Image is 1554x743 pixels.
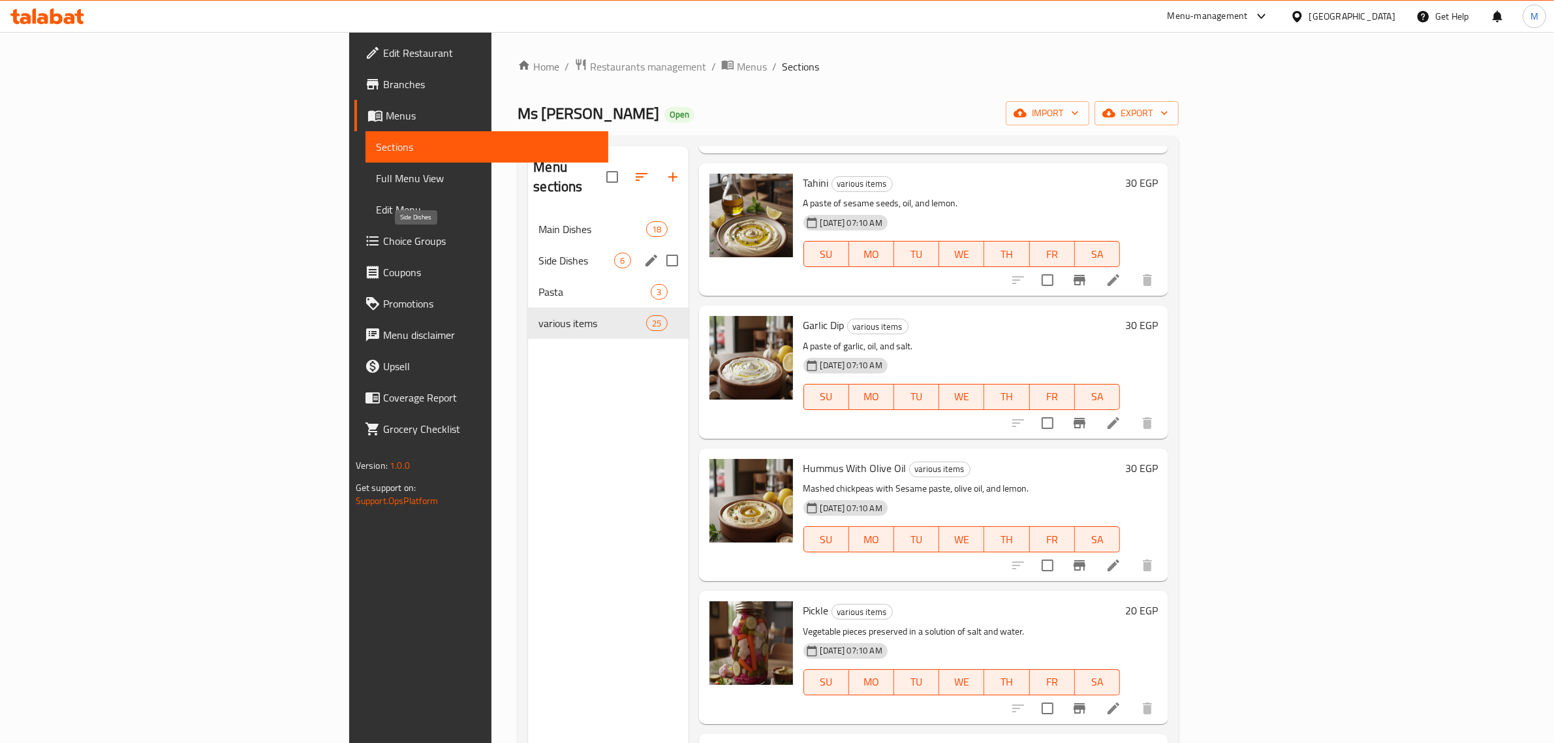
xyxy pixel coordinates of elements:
span: 25 [647,317,666,330]
p: A paste of sesame seeds, oil, and lemon. [803,195,1121,212]
button: SU [803,384,849,410]
h6: 30 EGP [1125,174,1158,192]
div: various items [847,319,909,334]
span: WE [944,672,979,691]
span: Upsell [383,358,598,374]
h6: 20 EGP [1125,601,1158,620]
h6: 30 EGP [1125,316,1158,334]
span: [DATE] 07:10 AM [815,217,888,229]
li: / [711,59,716,74]
span: 3 [651,286,666,298]
span: TU [899,245,934,264]
span: Coverage Report [383,390,598,405]
button: FR [1030,669,1075,695]
span: 18 [647,223,666,236]
span: SU [809,672,844,691]
button: delete [1132,550,1163,581]
button: SU [803,669,849,695]
a: Coupons [354,257,609,288]
a: Menus [721,58,767,75]
a: Branches [354,69,609,100]
img: Tahini [709,174,793,257]
span: TU [899,672,934,691]
span: FR [1035,245,1070,264]
a: Edit menu item [1106,272,1121,288]
img: Garlic Dip [709,316,793,400]
span: Edit Menu [376,202,598,217]
button: WE [939,526,984,552]
button: Branch-specific-item [1064,550,1095,581]
a: Support.OpsPlatform [356,492,439,509]
span: Choice Groups [383,233,598,249]
span: [DATE] 07:10 AM [815,502,888,514]
button: edit [642,251,661,270]
div: Main Dishes [538,221,646,237]
span: Restaurants management [590,59,706,74]
span: export [1105,105,1168,121]
span: Menus [386,108,598,123]
span: Select to update [1034,552,1061,579]
img: Pickle [709,601,793,685]
span: Side Dishes [538,253,614,268]
span: Sort sections [626,161,657,193]
button: delete [1132,264,1163,296]
span: SU [809,387,844,406]
button: Add section [657,161,689,193]
span: import [1016,105,1079,121]
a: Edit Restaurant [354,37,609,69]
button: export [1095,101,1179,125]
span: SA [1080,672,1115,691]
button: TH [984,241,1029,267]
span: M [1531,9,1538,24]
span: Sections [376,139,598,155]
span: TH [989,672,1024,691]
div: Pasta3 [528,276,688,308]
span: SA [1080,530,1115,549]
button: WE [939,669,984,695]
span: WE [944,530,979,549]
div: items [651,284,667,300]
span: Select all sections [598,163,626,191]
span: Menus [737,59,767,74]
div: various items [831,604,893,620]
span: SA [1080,245,1115,264]
button: SA [1075,526,1120,552]
span: Pickle [803,601,829,620]
a: Full Menu View [365,163,609,194]
span: Pasta [538,284,651,300]
span: Hummus With Olive Oil [803,458,907,478]
div: various items [909,462,971,477]
a: Coverage Report [354,382,609,413]
li: / [772,59,777,74]
span: [DATE] 07:10 AM [815,644,888,657]
span: Tahini [803,173,829,193]
button: TU [894,526,939,552]
span: 6 [615,255,630,267]
button: SA [1075,241,1120,267]
button: TH [984,384,1029,410]
div: Main Dishes18 [528,213,688,245]
button: SA [1075,669,1120,695]
span: WE [944,245,979,264]
h6: 30 EGP [1125,459,1158,477]
button: MO [849,384,894,410]
span: Get support on: [356,479,416,496]
span: 1.0.0 [390,457,410,474]
button: FR [1030,526,1075,552]
span: various items [538,315,646,331]
span: MO [854,387,889,406]
span: Promotions [383,296,598,311]
button: import [1006,101,1089,125]
a: Menus [354,100,609,131]
button: TH [984,669,1029,695]
span: Open [664,109,694,120]
div: Side Dishes6edit [528,245,688,276]
a: Edit menu item [1106,558,1121,573]
span: TH [989,245,1024,264]
button: FR [1030,241,1075,267]
button: WE [939,241,984,267]
span: FR [1035,530,1070,549]
span: MO [854,530,889,549]
a: Restaurants management [574,58,706,75]
a: Choice Groups [354,225,609,257]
